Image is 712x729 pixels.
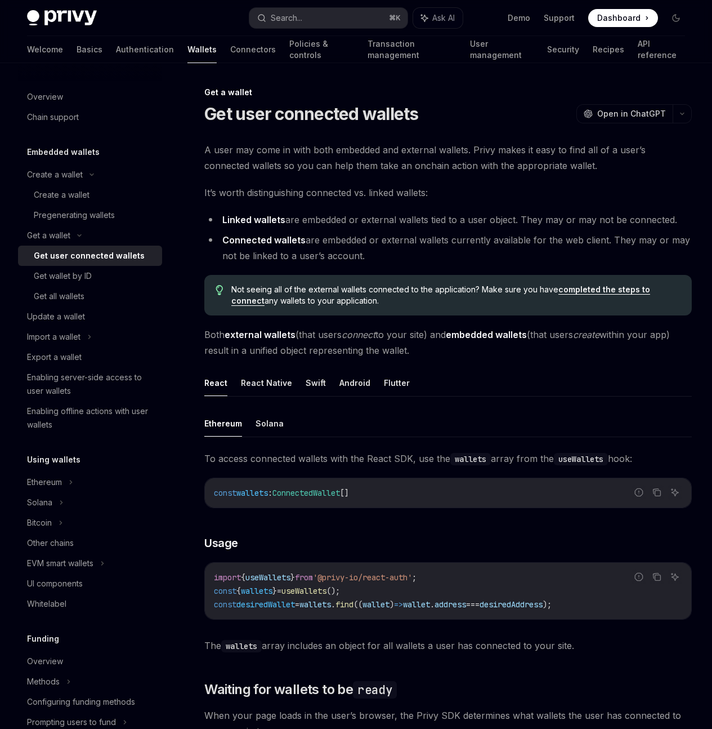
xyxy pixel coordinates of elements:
h5: Using wallets [27,453,80,466]
a: Enabling server-side access to user wallets [18,367,162,401]
a: Transaction management [368,36,457,63]
button: Swift [306,370,326,396]
a: Configuring funding methods [18,692,162,712]
a: Enabling offline actions with user wallets [18,401,162,435]
code: wallets [450,453,491,465]
div: Pregenerating wallets [34,208,115,222]
em: create [573,329,599,340]
span: ConnectedWallet [272,488,340,498]
button: Toggle dark mode [667,9,685,27]
div: Get all wallets [34,290,84,303]
span: wallet [362,599,389,610]
span: To access connected wallets with the React SDK, use the array from the hook: [204,451,692,466]
a: Overview [18,87,162,107]
a: Other chains [18,533,162,553]
button: Ask AI [413,8,463,28]
a: Wallets [187,36,217,63]
a: API reference [638,36,685,63]
span: : [268,488,272,498]
div: Methods [27,675,60,688]
button: React Native [241,370,292,396]
div: Configuring funding methods [27,695,135,709]
span: const [214,599,236,610]
a: User management [470,36,534,63]
div: Solana [27,496,52,509]
span: Ask AI [432,12,455,24]
a: Get user connected wallets [18,246,162,266]
div: Whitelabel [27,597,66,611]
button: Ask AI [668,485,682,500]
span: The array includes an object for all wallets a user has connected to your site. [204,638,692,654]
span: { [236,586,241,596]
button: Search...⌘K [249,8,408,28]
span: . [331,599,335,610]
h1: Get user connected wallets [204,104,419,124]
button: Ask AI [668,570,682,584]
a: Policies & controls [289,36,354,63]
div: Get user connected wallets [34,249,145,263]
strong: embedded wallets [446,329,527,340]
button: Copy the contents from the code block [650,570,664,584]
span: Usage [204,535,238,551]
span: useWallets [281,586,326,596]
span: Dashboard [597,12,641,24]
div: Search... [271,11,302,25]
strong: external wallets [225,329,295,340]
a: Authentication [116,36,174,63]
span: desiredWallet [236,599,295,610]
span: ); [543,599,552,610]
span: '@privy-io/react-auth' [313,572,412,583]
span: Both (that users to your site) and (that users within your app) result in a unified object repres... [204,327,692,358]
button: React [204,370,227,396]
span: const [214,586,236,596]
strong: Connected wallets [222,234,306,246]
div: Create a wallet [34,188,89,202]
div: Export a wallet [27,350,82,364]
button: Report incorrect code [632,570,646,584]
li: are embedded or external wallets tied to a user object. They may or may not be connected. [204,212,692,228]
button: Android [339,370,370,396]
span: wallet [403,599,430,610]
span: Open in ChatGPT [597,108,666,119]
span: It’s worth distinguishing connected vs. linked wallets: [204,185,692,201]
div: Create a wallet [27,168,83,181]
a: Welcome [27,36,63,63]
a: Get all wallets [18,286,162,306]
span: find [335,599,353,610]
span: = [277,586,281,596]
a: Basics [77,36,102,63]
div: Get a wallet [204,87,692,98]
div: Get a wallet [27,229,70,242]
span: (); [326,586,340,596]
span: ⌘ K [389,14,401,23]
span: address [435,599,466,610]
button: Solana [256,410,284,437]
a: Security [547,36,579,63]
a: Connectors [230,36,276,63]
button: Flutter [384,370,410,396]
span: ; [412,572,417,583]
span: Waiting for wallets to be [204,681,397,699]
span: { [241,572,245,583]
span: } [290,572,295,583]
span: useWallets [245,572,290,583]
a: Create a wallet [18,185,162,205]
div: Prompting users to fund [27,715,116,729]
img: dark logo [27,10,97,26]
a: Dashboard [588,9,658,27]
em: connect [342,329,375,340]
span: Not seeing all of the external wallets connected to the application? Make sure you have any walle... [231,284,680,306]
div: Get wallet by ID [34,269,92,283]
div: Enabling offline actions with user wallets [27,404,155,432]
span: const [214,488,236,498]
a: Export a wallet [18,347,162,367]
a: Demo [508,12,530,24]
div: Update a wallet [27,310,85,323]
span: from [295,572,313,583]
li: are embedded or external wallets currently available for the web client. They may or may not be l... [204,232,692,264]
span: wallets [236,488,268,498]
div: Enabling server-side access to user wallets [27,371,155,398]
span: wallets [241,586,272,596]
div: Bitcoin [27,516,52,530]
div: Chain support [27,110,79,124]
